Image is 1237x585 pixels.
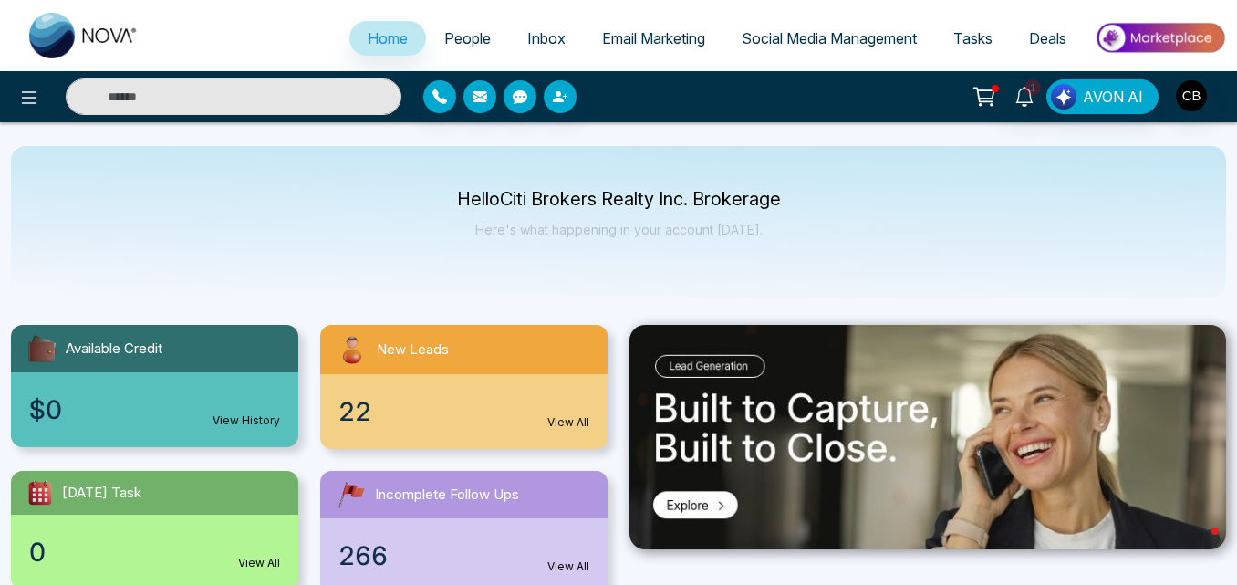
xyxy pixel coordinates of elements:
span: Email Marketing [602,29,705,47]
a: Inbox [509,21,584,56]
p: Here's what happening in your account [DATE]. [457,222,781,237]
span: 0 [29,533,46,571]
span: AVON AI [1083,86,1143,108]
span: New Leads [377,340,449,360]
img: availableCredit.svg [26,332,58,365]
span: 22 [338,392,371,431]
a: New Leads22View All [309,325,618,449]
img: Nova CRM Logo [29,13,139,58]
a: View All [238,555,280,571]
button: AVON AI [1046,79,1159,114]
img: todayTask.svg [26,478,55,507]
span: $0 [29,391,62,429]
a: View History [213,413,280,429]
a: Email Marketing [584,21,723,56]
img: . [629,325,1226,549]
span: Inbox [527,29,566,47]
span: Available Credit [66,339,162,360]
span: Tasks [953,29,993,47]
span: [DATE] Task [62,483,141,504]
a: Social Media Management [723,21,935,56]
p: Hello Citi Brokers Realty Inc. Brokerage [457,192,781,207]
a: View All [547,559,589,575]
a: Home [349,21,426,56]
a: People [426,21,509,56]
a: Tasks [935,21,1011,56]
img: followUps.svg [335,478,368,511]
span: Incomplete Follow Ups [375,485,519,506]
iframe: Intercom live chat [1175,523,1219,567]
a: View All [547,414,589,431]
img: newLeads.svg [335,332,369,367]
span: Social Media Management [742,29,917,47]
span: People [444,29,491,47]
span: 1 [1024,79,1041,96]
img: User Avatar [1176,80,1207,111]
img: Lead Flow [1051,84,1076,110]
span: Home [368,29,408,47]
img: Market-place.gif [1094,17,1226,58]
span: Deals [1029,29,1066,47]
a: 1 [1003,79,1046,111]
a: Deals [1011,21,1085,56]
span: 266 [338,537,388,575]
